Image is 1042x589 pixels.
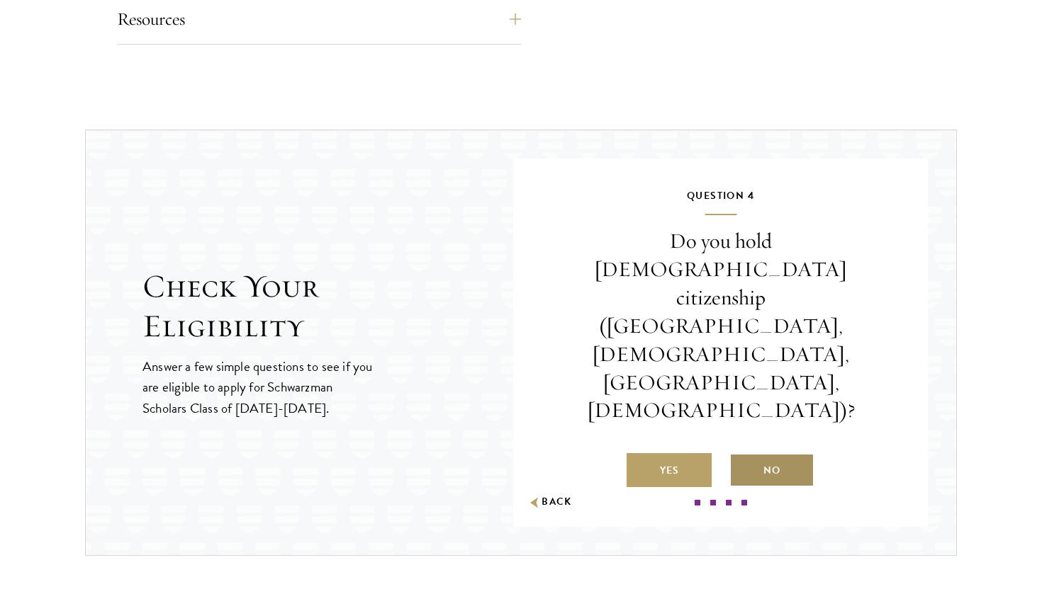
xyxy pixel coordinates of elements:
[142,267,513,346] h2: Check Your Eligibility
[556,227,885,425] p: Do you hold [DEMOGRAPHIC_DATA] citizenship ([GEOGRAPHIC_DATA], [DEMOGRAPHIC_DATA], [GEOGRAPHIC_DA...
[142,356,374,418] p: Answer a few simple questions to see if you are eligible to apply for Schwarzman Scholars Class o...
[627,453,712,487] label: Yes
[556,187,885,215] h5: Question 4
[527,495,572,510] button: Back
[117,2,521,36] button: Resources
[729,453,814,487] label: No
